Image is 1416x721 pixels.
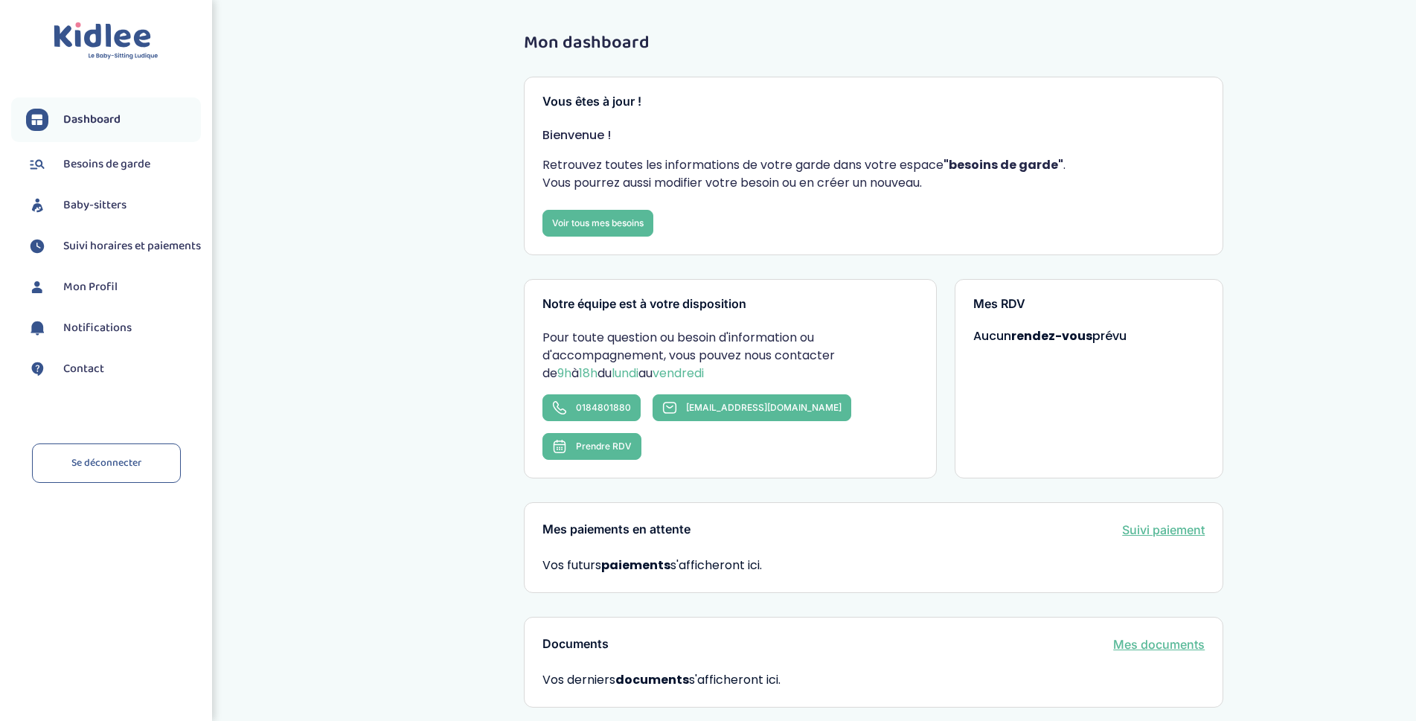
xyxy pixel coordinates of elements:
a: Baby-sitters [26,194,201,217]
span: vendredi [653,365,704,382]
img: suivihoraire.svg [26,235,48,257]
img: profil.svg [26,276,48,298]
strong: paiements [601,557,670,574]
span: Prendre RDV [576,440,632,452]
a: 0184801880 [542,394,641,421]
span: Contact [63,360,104,378]
h3: Vous êtes à jour ! [542,95,1205,109]
a: Mes documents [1113,635,1205,653]
a: Dashboard [26,109,201,131]
a: Besoins de garde [26,153,201,176]
span: 18h [579,365,598,382]
span: Besoins de garde [63,156,150,173]
a: Se déconnecter [32,443,181,483]
img: besoin.svg [26,153,48,176]
a: Suivi paiement [1122,521,1205,539]
p: Bienvenue ! [542,126,1205,144]
span: 0184801880 [576,402,631,413]
span: Mon Profil [63,278,118,296]
button: Prendre RDV [542,433,641,460]
span: [EMAIL_ADDRESS][DOMAIN_NAME] [686,402,842,413]
p: Pour toute question ou besoin d'information ou d'accompagnement, vous pouvez nous contacter de à ... [542,329,917,382]
strong: rendez-vous [1011,327,1092,345]
h3: Documents [542,638,609,651]
h3: Notre équipe est à votre disposition [542,298,917,311]
span: Vos derniers s'afficheront ici. [542,671,1205,689]
span: Suivi horaires et paiements [63,237,201,255]
a: Contact [26,358,201,380]
a: Voir tous mes besoins [542,210,653,237]
span: lundi [612,365,638,382]
span: 9h [557,365,571,382]
img: notification.svg [26,317,48,339]
h1: Mon dashboard [524,33,1223,53]
span: Baby-sitters [63,196,126,214]
h3: Mes paiements en attente [542,523,691,536]
strong: documents [615,671,689,688]
a: [EMAIL_ADDRESS][DOMAIN_NAME] [653,394,851,421]
a: Suivi horaires et paiements [26,235,201,257]
strong: "besoins de garde" [944,156,1063,173]
span: Aucun prévu [973,327,1127,345]
a: Notifications [26,317,201,339]
img: contact.svg [26,358,48,380]
p: Retrouvez toutes les informations de votre garde dans votre espace . Vous pourrez aussi modifier ... [542,156,1205,192]
img: babysitters.svg [26,194,48,217]
span: Notifications [63,319,132,337]
img: logo.svg [54,22,158,60]
span: Vos futurs s'afficheront ici. [542,557,762,574]
a: Mon Profil [26,276,201,298]
img: dashboard.svg [26,109,48,131]
span: Dashboard [63,111,121,129]
h3: Mes RDV [973,298,1205,311]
